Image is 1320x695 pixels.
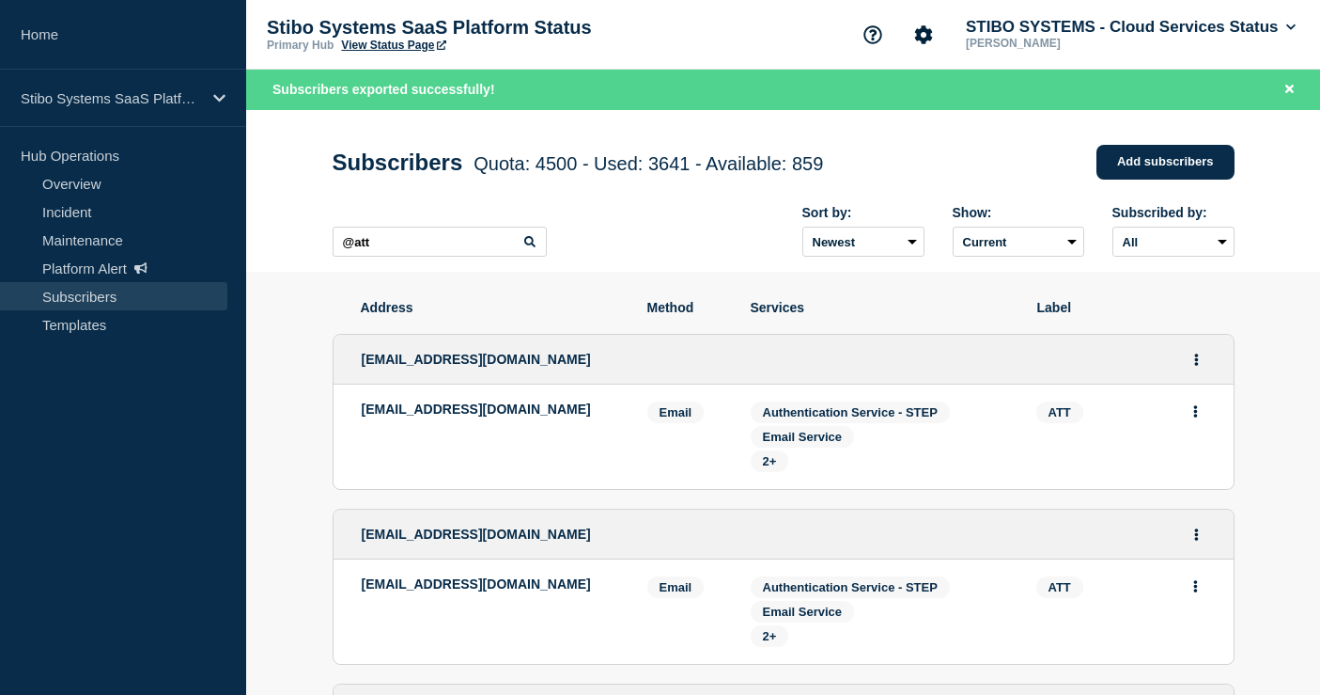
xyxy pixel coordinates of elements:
[853,15,893,55] button: Support
[904,15,943,55] button: Account settings
[763,605,843,619] span: Email Service
[1112,205,1235,220] div: Subscribed by:
[1184,397,1207,426] button: Actions
[647,402,705,423] span: Email
[1278,79,1301,101] button: Close banner
[1036,577,1083,598] span: ATT
[763,405,938,419] span: Authentication Service - STEP
[1036,402,1083,423] span: ATT
[362,527,591,542] span: [EMAIL_ADDRESS][DOMAIN_NAME]
[272,82,495,97] span: Subscribers exported successfully!
[362,352,591,367] span: [EMAIL_ADDRESS][DOMAIN_NAME]
[362,577,619,592] p: [EMAIL_ADDRESS][DOMAIN_NAME]
[362,402,619,417] p: [EMAIL_ADDRESS][DOMAIN_NAME]
[1112,227,1235,257] select: Subscribed by
[1185,345,1208,374] button: Actions
[763,454,777,468] span: 2+
[802,227,924,257] select: Sort by
[21,90,201,106] p: Stibo Systems SaaS Platform Status
[763,629,777,643] span: 2+
[1037,300,1206,315] span: Label
[962,18,1299,37] button: STIBO SYSTEMS - Cloud Services Status
[267,17,643,39] p: Stibo Systems SaaS Platform Status
[802,205,924,220] div: Sort by:
[647,300,722,315] span: Method
[267,39,334,52] p: Primary Hub
[333,227,547,257] input: Search subscribers
[647,577,705,598] span: Email
[474,153,823,174] span: Quota: 4500 - Used: 3641 - Available: 859
[953,205,1084,220] div: Show:
[1185,520,1208,549] button: Actions
[763,430,843,444] span: Email Service
[962,37,1157,50] p: [PERSON_NAME]
[341,39,445,52] a: View Status Page
[1096,145,1235,180] a: Add subscribers
[953,227,1084,257] select: Deleted
[1184,572,1207,601] button: Actions
[763,580,938,594] span: Authentication Service - STEP
[333,150,824,176] h1: Subscribers
[361,300,619,315] span: Address
[751,300,1009,315] span: Services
